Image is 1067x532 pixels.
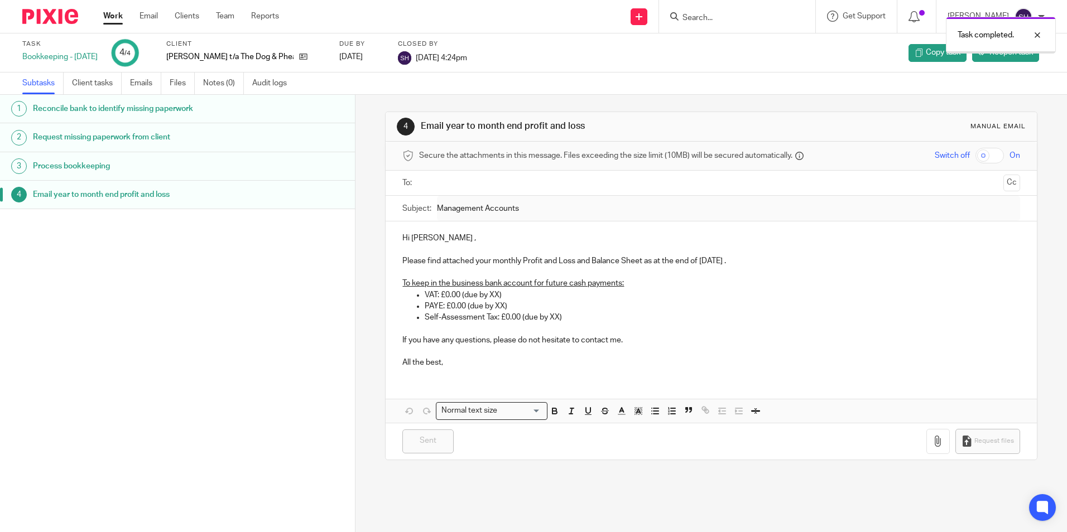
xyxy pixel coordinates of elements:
p: All the best, [402,357,1020,368]
p: [PERSON_NAME] t/a The Dog & Pheasant [166,51,294,62]
a: Notes (0) [203,72,244,94]
span: On [1010,150,1020,161]
div: 4 [11,187,27,202]
u: To keep in the business bank account for future cash payments: [402,279,624,287]
label: Due by [339,40,384,49]
span: Secure the attachments in this message. Files exceeding the size limit (10MB) will be secured aut... [419,150,792,161]
label: Closed by [398,40,467,49]
a: Emails [130,72,161,94]
label: To: [402,177,415,188]
h1: Email year to month end profit and loss [33,186,241,203]
a: Clients [175,11,199,22]
span: Normal text size [439,405,499,417]
span: Switch off [935,150,970,161]
a: Team [216,11,234,22]
div: Search for option [436,402,547,419]
h1: Request missing paperwork from client [33,129,241,146]
h1: Reconcile bank to identify missing paperwork [33,100,241,117]
p: PAYE: £0.00 (due by XX) [425,301,1020,312]
p: Please find attached your monthly Profit and Loss and Balance Sheet as at the end of [DATE] . [402,255,1020,267]
h1: Email year to month end profit and loss [421,120,735,132]
span: [DATE] 4:24pm [416,54,467,61]
div: Manual email [970,122,1026,131]
p: Self-Assessment Tax: £0.00 (due by XX) [425,312,1020,323]
button: Request files [955,429,1020,454]
a: Audit logs [252,72,295,94]
button: Cc [1003,175,1020,191]
img: Pixie [22,9,78,24]
label: Client [166,40,325,49]
div: 2 [11,130,27,146]
img: svg%3E [398,51,411,65]
div: 3 [11,158,27,174]
div: Bookkeeping - [DATE] [22,51,98,62]
a: Files [170,72,195,94]
p: If you have any questions, please do not hesitate to contact me. [402,335,1020,346]
div: 4 [119,46,131,59]
p: Hi [PERSON_NAME] , [402,233,1020,244]
label: Subject: [402,203,431,214]
label: Task [22,40,98,49]
input: Search for option [501,405,541,417]
div: 4 [397,118,415,136]
input: Sent [402,429,454,453]
a: Client tasks [72,72,122,94]
div: [DATE] [339,51,384,62]
a: Subtasks [22,72,64,94]
div: 1 [11,101,27,117]
p: Task completed. [958,30,1014,41]
img: svg%3E [1015,8,1032,26]
small: /4 [124,50,131,56]
a: Work [103,11,123,22]
a: Email [140,11,158,22]
a: Reports [251,11,279,22]
span: Request files [974,437,1014,446]
p: VAT: £0.00 (due by XX) [425,289,1020,301]
h1: Process bookkeeping [33,158,241,175]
